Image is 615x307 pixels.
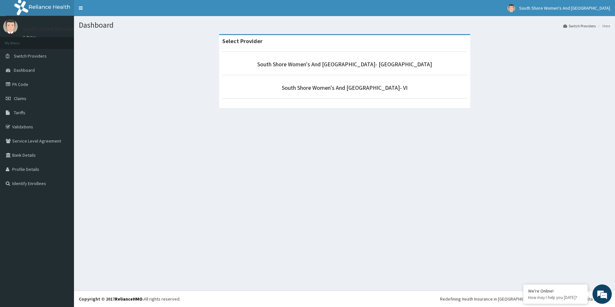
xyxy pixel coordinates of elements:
[596,23,610,29] li: Here
[282,84,408,91] a: South Shore Women's And [GEOGRAPHIC_DATA]- VI
[33,36,108,44] div: Chat with us now
[3,19,18,34] img: User Image
[563,23,596,29] a: Switch Providers
[507,4,515,12] img: User Image
[14,53,47,59] span: Switch Providers
[14,96,26,101] span: Claims
[528,288,583,294] div: We're Online!
[257,60,432,68] a: South Shore Women's And [GEOGRAPHIC_DATA]- [GEOGRAPHIC_DATA]
[23,35,38,40] a: Online
[74,291,615,307] footer: All rights reserved.
[12,32,26,48] img: d_794563401_company_1708531726252_794563401
[106,3,121,19] div: Minimize live chat window
[79,296,144,302] strong: Copyright © 2017 .
[14,110,25,116] span: Tariffs
[519,5,610,11] span: South Shore Women's And [GEOGRAPHIC_DATA]
[528,295,583,300] p: How may I help you today?
[23,26,143,32] p: South Shore Women's And [GEOGRAPHIC_DATA]
[222,37,262,45] strong: Select Provider
[115,296,142,302] a: RelianceHMO
[3,176,123,198] textarea: Type your message and hit 'Enter'
[37,81,89,146] span: We're online!
[14,67,35,73] span: Dashboard
[440,296,610,302] div: Redefining Heath Insurance in [GEOGRAPHIC_DATA] using Telemedicine and Data Science!
[79,21,610,29] h1: Dashboard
